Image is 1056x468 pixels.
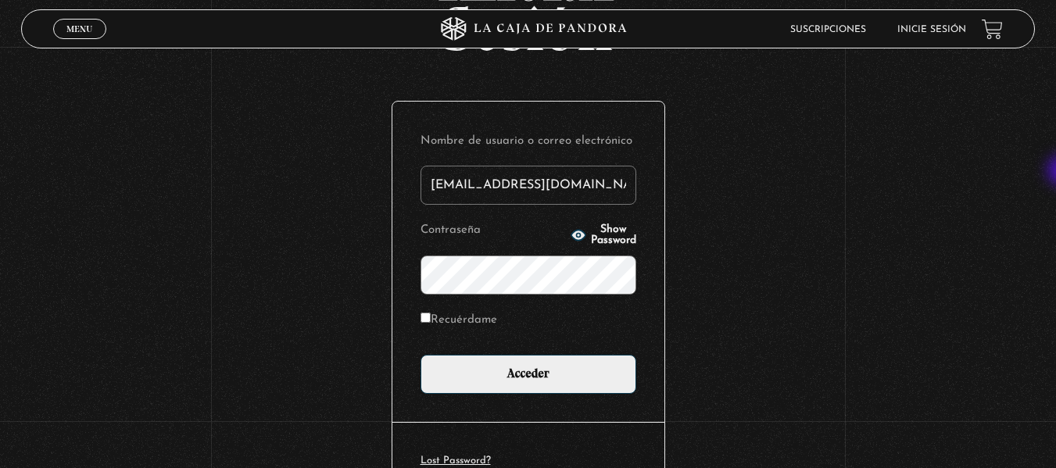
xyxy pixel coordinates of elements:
label: Recuérdame [421,309,497,333]
span: Show Password [591,224,636,246]
a: Lost Password? [421,455,491,466]
a: Inicie sesión [897,25,966,34]
label: Contraseña [421,219,566,243]
input: Acceder [421,355,636,394]
a: Suscripciones [790,25,866,34]
span: Cerrar [61,38,98,48]
input: Recuérdame [421,313,431,323]
span: Menu [66,24,92,34]
a: View your shopping cart [982,18,1003,39]
label: Nombre de usuario o correo electrónico [421,130,636,154]
button: Show Password [571,224,636,246]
